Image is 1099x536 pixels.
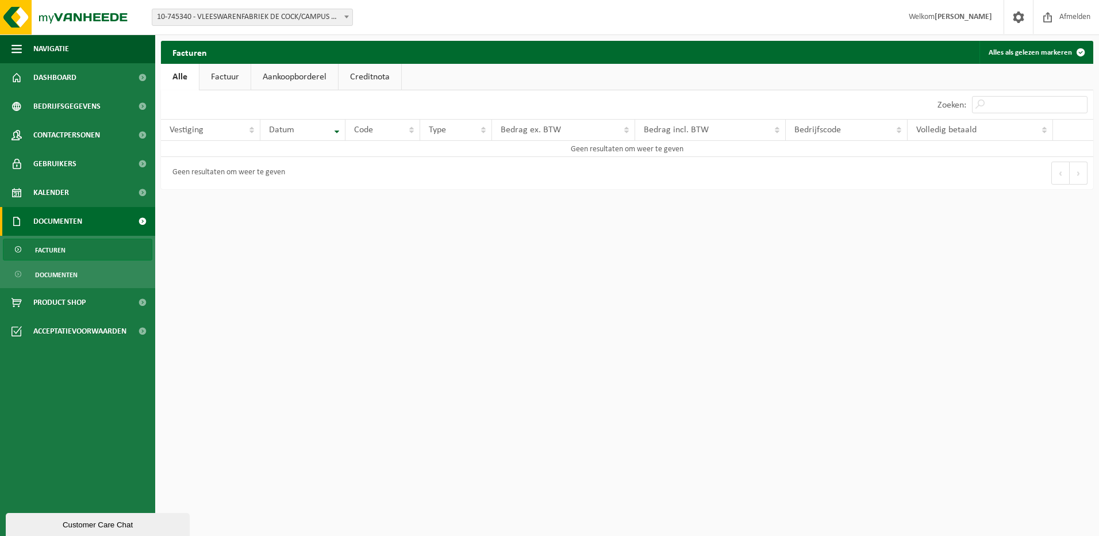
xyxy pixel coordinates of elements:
[937,101,966,110] label: Zoeken:
[33,207,82,236] span: Documenten
[35,264,78,286] span: Documenten
[1051,162,1070,185] button: Previous
[161,64,199,90] a: Alle
[935,13,992,21] strong: [PERSON_NAME]
[251,64,338,90] a: Aankoopborderel
[269,125,294,135] span: Datum
[979,41,1092,64] button: Alles als gelezen markeren
[33,288,86,317] span: Product Shop
[354,125,373,135] span: Code
[339,64,401,90] a: Creditnota
[3,263,152,285] a: Documenten
[429,125,446,135] span: Type
[161,41,218,63] h2: Facturen
[161,141,1093,157] td: Geen resultaten om weer te geven
[1070,162,1088,185] button: Next
[6,511,192,536] iframe: chat widget
[501,125,561,135] span: Bedrag ex. BTW
[794,125,841,135] span: Bedrijfscode
[170,125,203,135] span: Vestiging
[3,239,152,261] a: Facturen
[152,9,353,26] span: 10-745340 - VLEESWARENFABRIEK DE COCK/CAMPUS RPF BV - LAARNE
[33,178,69,207] span: Kalender
[33,92,101,121] span: Bedrijfsgegevens
[33,150,76,178] span: Gebruikers
[33,63,76,92] span: Dashboard
[199,64,251,90] a: Factuur
[644,125,709,135] span: Bedrag incl. BTW
[33,35,69,63] span: Navigatie
[35,239,66,261] span: Facturen
[152,9,352,25] span: 10-745340 - VLEESWARENFABRIEK DE COCK/CAMPUS RPF BV - LAARNE
[916,125,977,135] span: Volledig betaald
[33,317,126,346] span: Acceptatievoorwaarden
[33,121,100,150] span: Contactpersonen
[167,163,285,183] div: Geen resultaten om weer te geven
